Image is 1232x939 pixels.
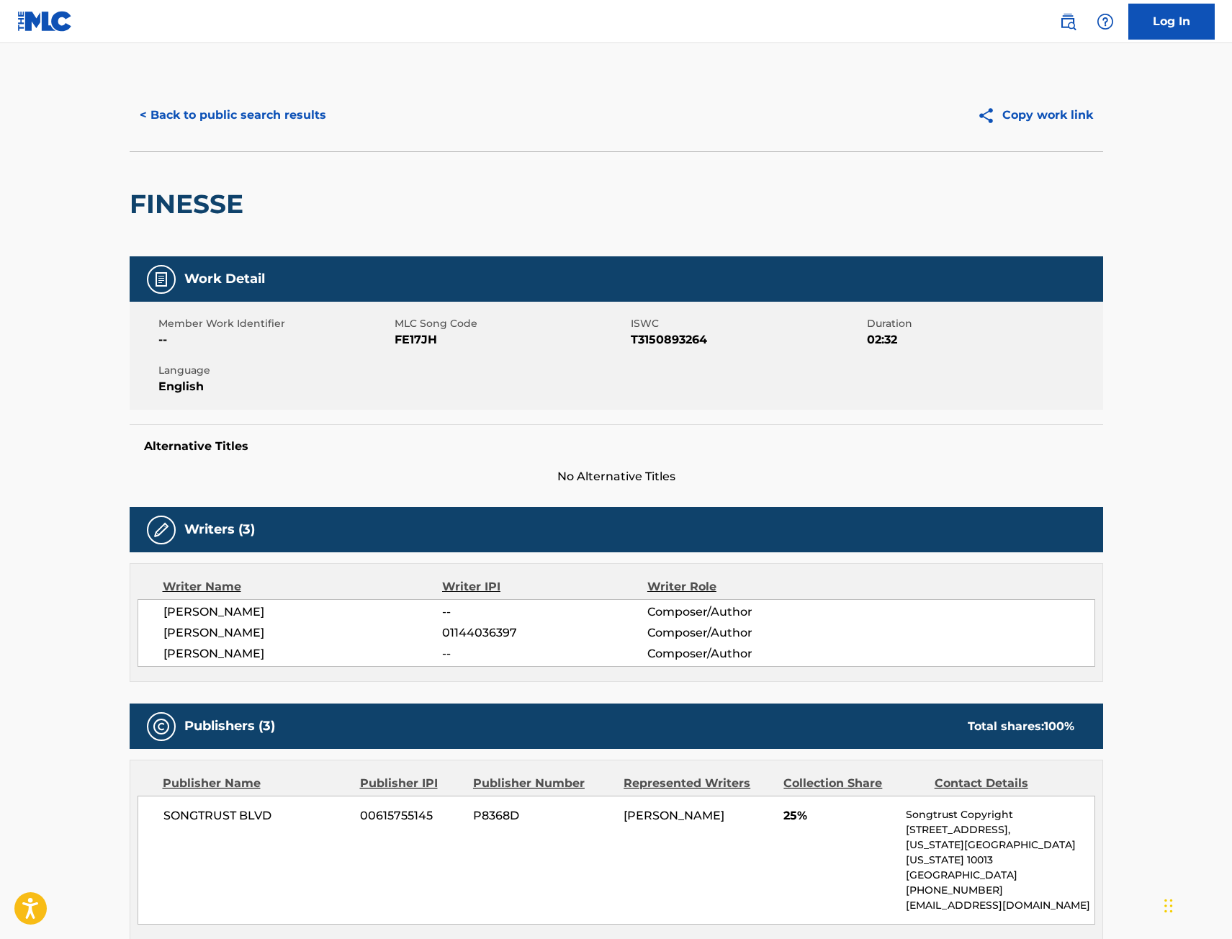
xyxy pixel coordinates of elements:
[631,331,863,349] span: T3150893264
[647,645,834,662] span: Composer/Author
[360,807,462,825] span: 00615755145
[130,468,1103,485] span: No Alternative Titles
[360,775,462,792] div: Publisher IPI
[184,521,255,538] h5: Writers (3)
[144,439,1089,454] h5: Alternative Titles
[647,603,834,621] span: Composer/Author
[1044,719,1074,733] span: 100 %
[967,97,1103,133] button: Copy work link
[163,603,443,621] span: [PERSON_NAME]
[473,775,613,792] div: Publisher Number
[1091,7,1120,36] div: Help
[184,271,265,287] h5: Work Detail
[184,718,275,734] h5: Publishers (3)
[1059,13,1076,30] img: search
[1128,4,1215,40] a: Log In
[783,775,923,792] div: Collection Share
[442,603,647,621] span: --
[1164,884,1173,927] div: Drag
[624,809,724,822] span: [PERSON_NAME]
[158,331,391,349] span: --
[395,331,627,349] span: FE17JH
[153,271,170,288] img: Work Detail
[163,645,443,662] span: [PERSON_NAME]
[163,624,443,642] span: [PERSON_NAME]
[158,316,391,331] span: Member Work Identifier
[631,316,863,331] span: ISWC
[130,97,336,133] button: < Back to public search results
[977,107,1002,125] img: Copy work link
[968,718,1074,735] div: Total shares:
[1053,7,1082,36] a: Public Search
[442,578,647,596] div: Writer IPI
[906,883,1094,898] p: [PHONE_NUMBER]
[442,645,647,662] span: --
[163,578,443,596] div: Writer Name
[867,316,1100,331] span: Duration
[163,775,349,792] div: Publisher Name
[906,868,1094,883] p: [GEOGRAPHIC_DATA]
[158,378,391,395] span: English
[906,898,1094,913] p: [EMAIL_ADDRESS][DOMAIN_NAME]
[1097,13,1114,30] img: help
[473,807,613,825] span: P8368D
[395,316,627,331] span: MLC Song Code
[906,837,1094,868] p: [US_STATE][GEOGRAPHIC_DATA][US_STATE] 10013
[17,11,73,32] img: MLC Logo
[153,521,170,539] img: Writers
[647,624,834,642] span: Composer/Author
[624,775,773,792] div: Represented Writers
[130,188,251,220] h2: FINESSE
[783,807,895,825] span: 25%
[935,775,1074,792] div: Contact Details
[867,331,1100,349] span: 02:32
[163,807,350,825] span: SONGTRUST BLVD
[647,578,834,596] div: Writer Role
[906,807,1094,822] p: Songtrust Copyright
[442,624,647,642] span: 01144036397
[906,822,1094,837] p: [STREET_ADDRESS],
[1160,870,1232,939] iframe: Chat Widget
[153,718,170,735] img: Publishers
[158,363,391,378] span: Language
